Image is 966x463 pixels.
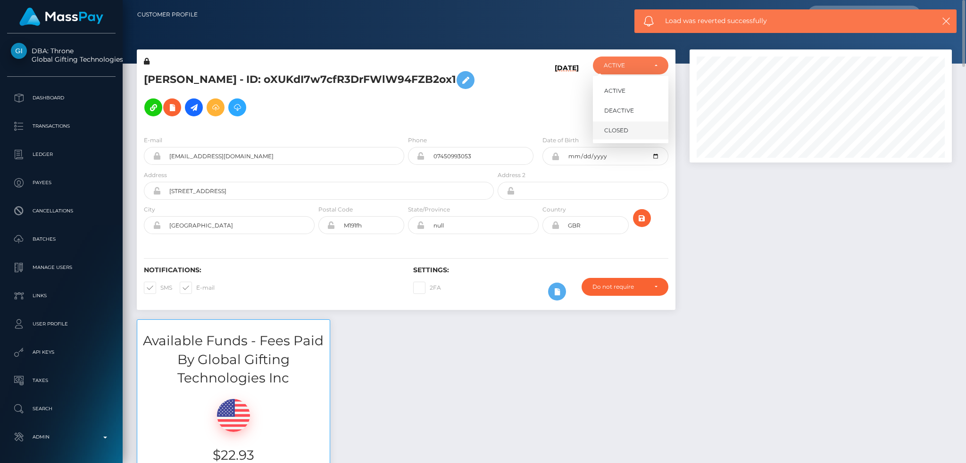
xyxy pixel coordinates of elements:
[7,47,116,64] span: DBA: Throne Global Gifting Technologies Inc
[7,256,116,279] a: Manage Users
[7,143,116,166] a: Ledger
[7,397,116,421] a: Search
[808,6,896,24] input: Search...
[7,171,116,195] a: Payees
[11,204,112,218] p: Cancellations
[144,266,399,274] h6: Notifications:
[11,119,112,133] p: Transactions
[144,171,167,179] label: Address
[498,171,525,179] label: Address 2
[7,284,116,308] a: Links
[11,91,112,105] p: Dashboard
[11,232,112,246] p: Batches
[604,126,628,135] span: CLOSED
[582,278,668,296] button: Do not require
[604,62,647,69] div: ACTIVE
[542,205,566,214] label: Country
[144,282,172,294] label: SMS
[11,430,112,444] p: Admin
[665,16,916,26] span: Load was reverted successfully
[604,106,634,115] span: DEACTIVE
[11,260,112,275] p: Manage Users
[408,136,427,145] label: Phone
[137,332,330,387] h3: Available Funds - Fees Paid By Global Gifting Technologies Inc
[593,57,668,74] button: ACTIVE
[7,114,116,138] a: Transactions
[144,66,489,121] h5: [PERSON_NAME] - ID: oXUKdI7w7cfR3DrFWlW94FZB2ox1
[11,176,112,190] p: Payees
[11,402,112,416] p: Search
[11,317,112,331] p: User Profile
[542,136,579,145] label: Date of Birth
[11,147,112,162] p: Ledger
[7,369,116,392] a: Taxes
[11,289,112,303] p: Links
[7,199,116,223] a: Cancellations
[11,374,112,388] p: Taxes
[7,227,116,251] a: Batches
[185,98,203,116] a: Initiate Payout
[7,86,116,110] a: Dashboard
[144,205,155,214] label: City
[180,282,215,294] label: E-mail
[7,425,116,449] a: Admin
[144,136,162,145] label: E-mail
[318,205,353,214] label: Postal Code
[11,43,27,59] img: Global Gifting Technologies Inc
[217,399,250,432] img: USD.png
[11,345,112,359] p: API Keys
[7,341,116,364] a: API Keys
[19,8,103,26] img: MassPay Logo
[137,5,198,24] a: Customer Profile
[413,266,668,274] h6: Settings:
[592,283,647,291] div: Do not require
[7,312,116,336] a: User Profile
[413,282,441,294] label: 2FA
[604,87,625,95] span: ACTIVE
[408,205,450,214] label: State/Province
[555,64,579,124] h6: [DATE]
